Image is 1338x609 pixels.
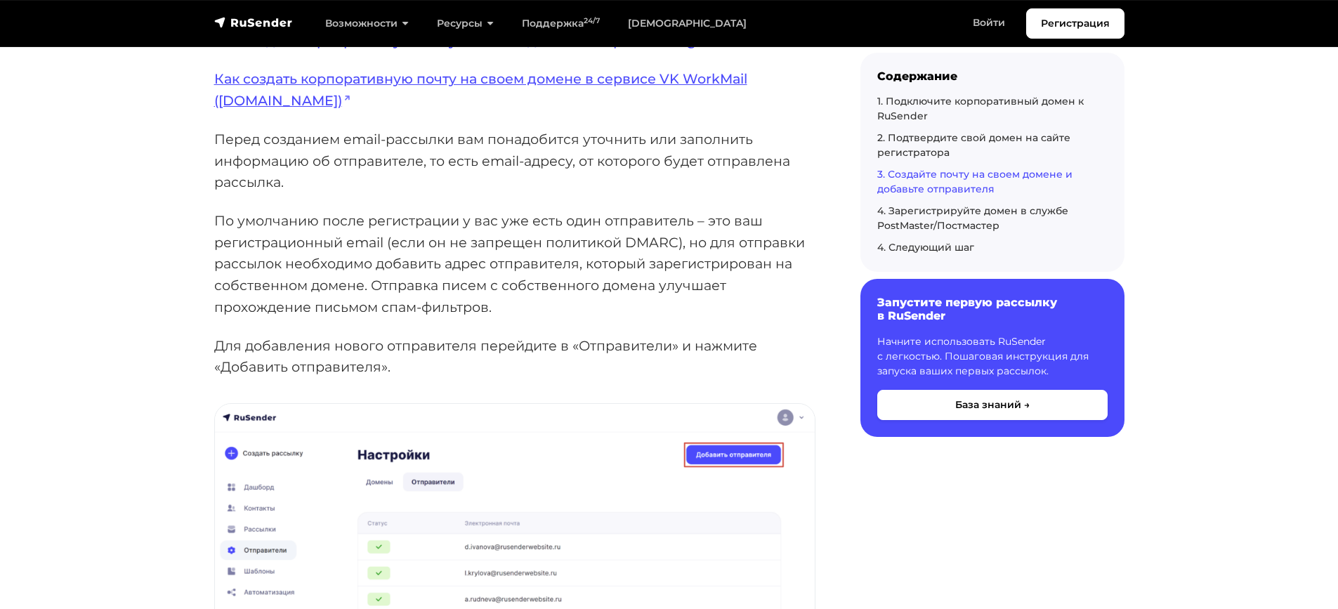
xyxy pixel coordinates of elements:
[614,9,761,38] a: [DEMOGRAPHIC_DATA]
[877,168,1073,195] a: 3. Создайте почту на своем домене и добавьте отправителя
[311,9,423,38] a: Возможности
[877,131,1070,159] a: 2. Подтвердите свой домен на сайте регистратора
[423,9,508,38] a: Ресурсы
[1026,8,1124,39] a: Регистрация
[860,279,1124,436] a: Запустите первую рассылку в RuSender Начните использовать RuSender с легкостью. Пошаговая инструк...
[214,210,815,318] p: По умолчанию после регистрации у вас уже есть один отправитель – это ваш регистрационный email (е...
[877,204,1068,232] a: 4. Зарегистрируйте домен в службе PostMaster/Постмастер
[877,334,1108,379] p: Начните использовать RuSender с легкостью. Пошаговая инструкция для запуска ваших первых рассылок.
[877,95,1084,122] a: 1. Подключите корпоративный домен к RuSender
[877,241,974,254] a: 4. Следующий шаг
[214,15,293,30] img: RuSender
[214,129,815,193] p: Перед созданием email-рассылки вам понадобится уточнить или заполнить информацию об отправителе, ...
[877,390,1108,420] button: База знаний →
[584,16,600,25] sup: 24/7
[508,9,614,38] a: Поддержка24/7
[214,335,815,378] p: Для добавления нового отправителя перейдите в «Отправители» и нажмите «Добавить отправителя».
[877,70,1108,83] div: Содержание
[214,70,747,109] a: Как создать корпоративную почту на своем домене в сервисе VK WorkMail ([DOMAIN_NAME])
[877,296,1108,322] h6: Запустите первую рассылку в RuSender
[959,8,1019,37] a: Войти
[214,32,717,49] a: Как создать корпоративную почту на своем домене в сервисе Google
